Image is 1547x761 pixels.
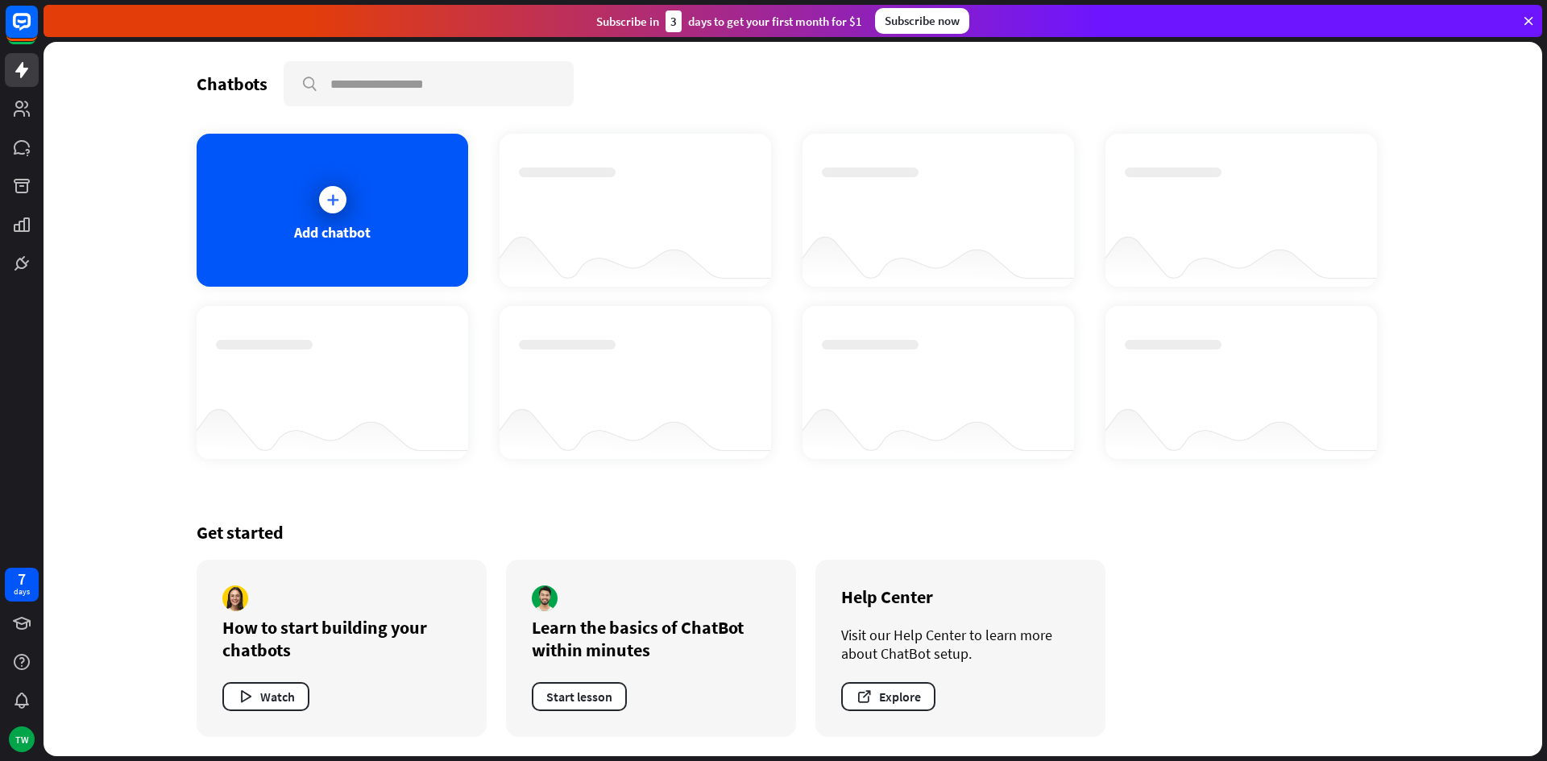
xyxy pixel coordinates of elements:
[841,585,1080,608] div: Help Center
[841,682,935,711] button: Explore
[14,586,30,598] div: days
[875,8,969,34] div: Subscribe now
[9,726,35,752] div: TW
[197,72,268,95] div: Chatbots
[596,10,862,32] div: Subscribe in days to get your first month for $1
[222,585,248,611] img: author
[532,616,770,661] div: Learn the basics of ChatBot within minutes
[18,572,26,586] div: 7
[5,568,39,602] a: 7 days
[222,682,309,711] button: Watch
[197,521,1389,544] div: Get started
[294,223,371,242] div: Add chatbot
[222,616,461,661] div: How to start building your chatbots
[532,585,558,611] img: author
[666,10,682,32] div: 3
[532,682,627,711] button: Start lesson
[841,626,1080,663] div: Visit our Help Center to learn more about ChatBot setup.
[13,6,61,55] button: Open LiveChat chat widget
